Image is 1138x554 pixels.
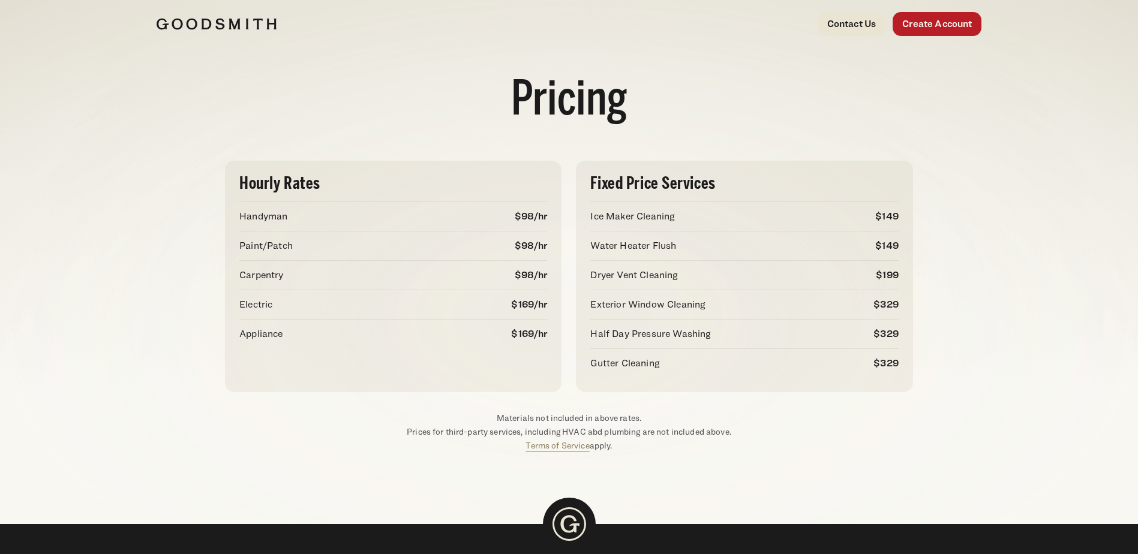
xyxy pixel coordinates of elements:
[590,297,705,312] p: Exterior Window Cleaning
[590,175,898,192] h3: Fixed Price Services
[239,297,272,312] p: Electric
[875,239,899,253] p: $149
[239,239,293,253] p: Paint/Patch
[515,239,548,253] p: $98/hr
[873,356,899,371] p: $329
[590,239,676,253] p: Water Heater Flush
[543,498,596,550] img: Goodsmith Logo
[590,268,678,282] p: Dryer Vent Cleaning
[515,209,548,224] p: $98/hr
[876,268,899,282] p: $199
[239,327,283,341] p: Appliance
[511,297,547,312] p: $169/hr
[157,18,277,30] img: Goodsmith
[511,327,547,341] p: $169/hr
[875,209,899,224] p: $149
[818,12,886,36] a: Contact Us
[225,411,913,425] p: Materials not included in above rates.
[225,425,913,453] p: Prices for third-party services, including HVAC abd plumbing are not included above. apply.
[873,297,899,312] p: $329
[873,327,899,341] p: $329
[239,268,283,282] p: Carpentry
[590,327,711,341] p: Half Day Pressure Washing
[893,12,981,36] a: Create Account
[239,209,287,224] p: Handyman
[239,175,547,192] h3: Hourly Rates
[590,209,675,224] p: Ice Maker Cleaning
[526,440,589,450] a: Terms of Service
[590,356,659,371] p: Gutter Cleaning
[515,268,548,282] p: $98/hr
